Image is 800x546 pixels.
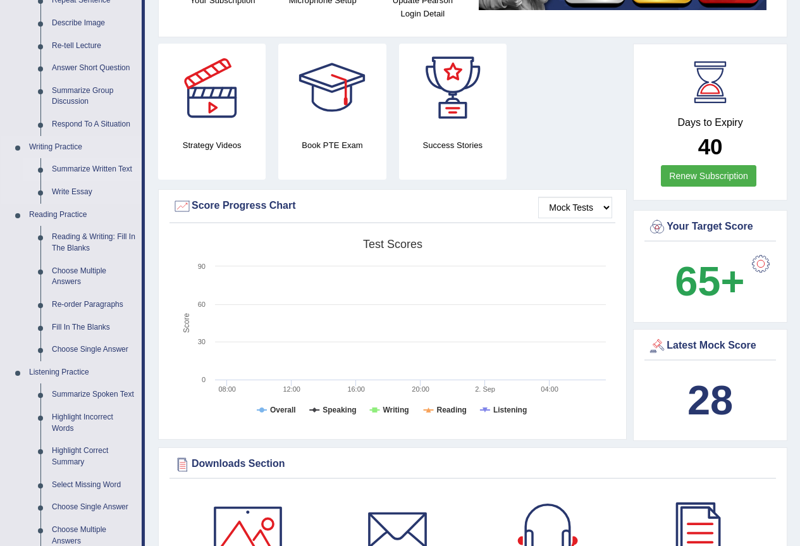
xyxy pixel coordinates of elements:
[46,57,142,80] a: Answer Short Question
[283,385,300,393] text: 12:00
[46,406,142,440] a: Highlight Incorrect Words
[46,474,142,497] a: Select Missing Word
[698,134,723,159] b: 40
[46,383,142,406] a: Summarize Spoken Text
[270,406,296,414] tspan: Overall
[46,35,142,58] a: Re-tell Lecture
[158,139,266,152] h4: Strategy Videos
[46,80,142,113] a: Summarize Group Discussion
[173,455,773,474] div: Downloads Section
[218,385,236,393] text: 08:00
[648,117,773,128] h4: Days to Expiry
[46,260,142,294] a: Choose Multiple Answers
[661,165,756,187] a: Renew Subscription
[363,238,422,251] tspan: Test scores
[648,337,773,356] div: Latest Mock Score
[23,361,142,384] a: Listening Practice
[323,406,356,414] tspan: Speaking
[278,139,386,152] h4: Book PTE Exam
[46,338,142,361] a: Choose Single Answer
[173,197,612,216] div: Score Progress Chart
[198,263,206,270] text: 90
[475,385,495,393] tspan: 2. Sep
[46,181,142,204] a: Write Essay
[687,377,733,423] b: 28
[399,139,507,152] h4: Success Stories
[46,113,142,136] a: Respond To A Situation
[23,136,142,159] a: Writing Practice
[383,406,409,414] tspan: Writing
[541,385,558,393] text: 04:00
[493,406,527,414] tspan: Listening
[46,316,142,339] a: Fill In The Blanks
[46,12,142,35] a: Describe Image
[46,158,142,181] a: Summarize Written Text
[347,385,365,393] text: 16:00
[437,406,467,414] tspan: Reading
[182,313,191,333] tspan: Score
[412,385,429,393] text: 20:00
[46,226,142,259] a: Reading & Writing: Fill In The Blanks
[46,294,142,316] a: Re-order Paragraphs
[23,204,142,226] a: Reading Practice
[202,376,206,383] text: 0
[198,338,206,345] text: 30
[46,496,142,519] a: Choose Single Answer
[675,258,744,304] b: 65+
[198,301,206,308] text: 60
[46,440,142,473] a: Highlight Correct Summary
[648,218,773,237] div: Your Target Score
